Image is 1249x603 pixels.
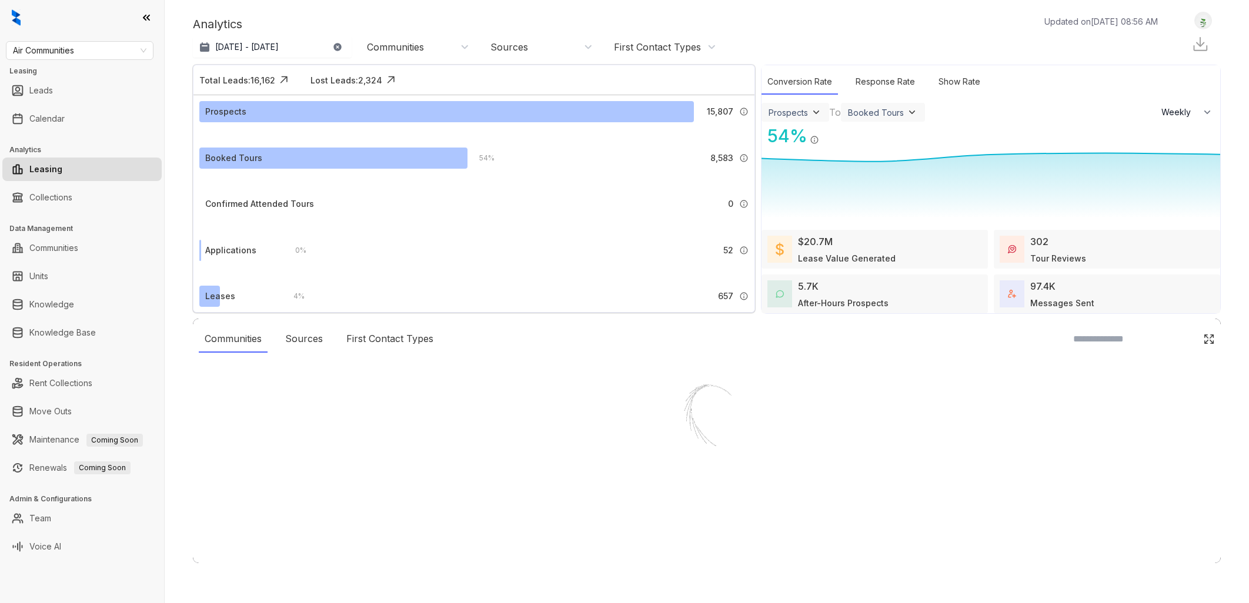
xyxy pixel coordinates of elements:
[819,125,837,142] img: Click Icon
[769,108,808,118] div: Prospects
[490,41,528,53] div: Sources
[1008,290,1016,298] img: TotalFum
[467,152,495,165] div: 54 %
[739,153,749,163] img: Info
[1044,15,1158,28] p: Updated on [DATE] 08:56 AM
[205,105,246,118] div: Prospects
[74,461,131,474] span: Coming Soon
[1203,333,1215,345] img: Click Icon
[798,279,819,293] div: 5.7K
[275,71,293,89] img: Click Icon
[9,66,164,76] h3: Leasing
[614,41,701,53] div: First Contact Types
[776,242,784,256] img: LeaseValue
[718,290,733,303] span: 657
[2,456,162,480] li: Renewals
[283,244,306,257] div: 0 %
[2,535,162,558] li: Voice AI
[776,290,784,299] img: AfterHoursConversations
[29,107,65,130] a: Calendar
[199,326,268,353] div: Communities
[798,252,896,264] div: Lease Value Generated
[798,235,833,249] div: $20.7M
[798,297,889,309] div: After-Hours Prospects
[728,197,733,210] span: 0
[29,264,48,288] a: Units
[9,145,164,155] h3: Analytics
[686,477,728,489] div: Loading...
[739,246,749,255] img: Info
[367,41,424,53] div: Communities
[810,106,822,118] img: ViewFilterArrow
[1030,235,1048,249] div: 302
[29,236,78,260] a: Communities
[29,186,72,209] a: Collections
[707,105,733,118] span: 15,807
[829,105,841,119] div: To
[29,293,74,316] a: Knowledge
[1008,245,1016,253] img: TourReviews
[215,41,279,53] p: [DATE] - [DATE]
[205,290,235,303] div: Leases
[193,36,352,58] button: [DATE] - [DATE]
[29,79,53,102] a: Leads
[282,290,305,303] div: 4 %
[2,158,162,181] li: Leasing
[29,535,61,558] a: Voice AI
[2,264,162,288] li: Units
[739,199,749,209] img: Info
[9,494,164,504] h3: Admin & Configurations
[310,74,382,86] div: Lost Leads: 2,324
[382,71,400,89] img: Click Icon
[2,371,162,395] li: Rent Collections
[762,69,838,95] div: Conversion Rate
[648,360,766,477] img: Loader
[1154,102,1220,123] button: Weekly
[2,293,162,316] li: Knowledge
[9,223,164,234] h3: Data Management
[710,152,733,165] span: 8,583
[2,428,162,451] li: Maintenance
[29,400,72,423] a: Move Outs
[1030,297,1094,309] div: Messages Sent
[29,456,131,480] a: RenewalsComing Soon
[850,69,921,95] div: Response Rate
[205,197,314,210] div: Confirmed Attended Tours
[723,244,733,257] span: 52
[2,107,162,130] li: Calendar
[1178,334,1188,344] img: SearchIcon
[29,321,96,344] a: Knowledge Base
[1030,252,1086,264] div: Tour Reviews
[86,434,143,447] span: Coming Soon
[9,359,164,369] h3: Resident Operations
[1191,35,1209,53] img: Download
[933,69,986,95] div: Show Rate
[2,236,162,260] li: Communities
[1195,15,1211,27] img: UserAvatar
[29,371,92,395] a: Rent Collections
[340,326,439,353] div: First Contact Types
[2,321,162,344] li: Knowledge Base
[2,507,162,530] li: Team
[848,108,904,118] div: Booked Tours
[12,9,21,26] img: logo
[193,15,242,33] p: Analytics
[906,106,918,118] img: ViewFilterArrow
[1161,106,1197,118] span: Weekly
[13,42,146,59] span: Air Communities
[762,123,807,149] div: 54 %
[205,244,256,257] div: Applications
[2,186,162,209] li: Collections
[739,292,749,301] img: Info
[205,152,262,165] div: Booked Tours
[2,400,162,423] li: Move Outs
[1030,279,1056,293] div: 97.4K
[29,158,62,181] a: Leasing
[199,74,275,86] div: Total Leads: 16,162
[29,507,51,530] a: Team
[279,326,329,353] div: Sources
[810,135,819,145] img: Info
[739,107,749,116] img: Info
[2,79,162,102] li: Leads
